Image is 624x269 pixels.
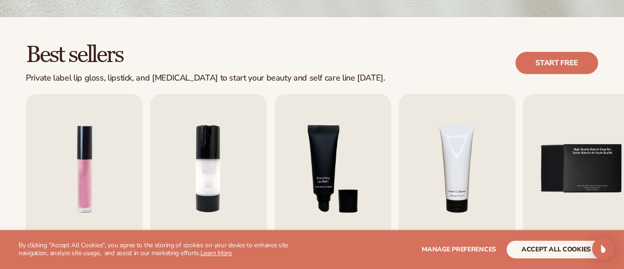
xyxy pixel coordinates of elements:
button: accept all cookies [507,241,606,258]
button: Manage preferences [422,241,496,258]
a: Start free [515,52,598,74]
h2: Best sellers [26,43,385,68]
a: Learn More [200,249,232,257]
span: Manage preferences [422,245,496,254]
p: By clicking "Accept All Cookies", you agree to the storing of cookies on your device to enhance s... [18,242,308,257]
div: Open Intercom Messenger [592,238,614,260]
div: Private label lip gloss, lipstick, and [MEDICAL_DATA] to start your beauty and self care line [DA... [26,73,385,83]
